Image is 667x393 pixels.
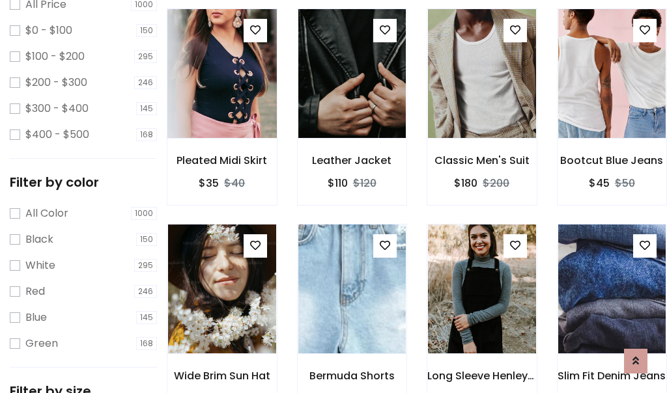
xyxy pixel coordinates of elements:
[25,49,85,64] label: $100 - $200
[328,177,348,189] h6: $110
[615,176,635,191] del: $50
[589,177,610,189] h6: $45
[10,174,157,190] h5: Filter by color
[25,75,87,90] label: $200 - $300
[298,370,407,382] h6: Bermuda Shorts
[25,101,89,116] label: $300 - $400
[353,176,376,191] del: $120
[25,232,53,247] label: Black
[427,370,537,382] h6: Long Sleeve Henley T-Shirt
[131,207,157,220] span: 1000
[134,285,157,298] span: 246
[134,50,157,63] span: 295
[25,206,68,221] label: All Color
[136,128,157,141] span: 168
[427,154,537,167] h6: Classic Men's Suit
[134,76,157,89] span: 246
[199,177,219,189] h6: $35
[136,102,157,115] span: 145
[25,127,89,142] label: $400 - $500
[25,284,45,299] label: Red
[454,177,477,189] h6: $180
[298,154,407,167] h6: Leather Jacket
[136,337,157,350] span: 168
[25,258,55,273] label: White
[167,154,277,167] h6: Pleated Midi Skirt
[224,176,245,191] del: $40
[136,24,157,37] span: 150
[136,311,157,324] span: 145
[25,23,72,38] label: $0 - $100
[558,154,667,167] h6: Bootcut Blue Jeans
[134,259,157,272] span: 295
[25,310,47,325] label: Blue
[25,336,58,351] label: Green
[558,370,667,382] h6: Slim Fit Denim Jeans
[136,233,157,246] span: 150
[167,370,277,382] h6: Wide Brim Sun Hat
[483,176,509,191] del: $200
